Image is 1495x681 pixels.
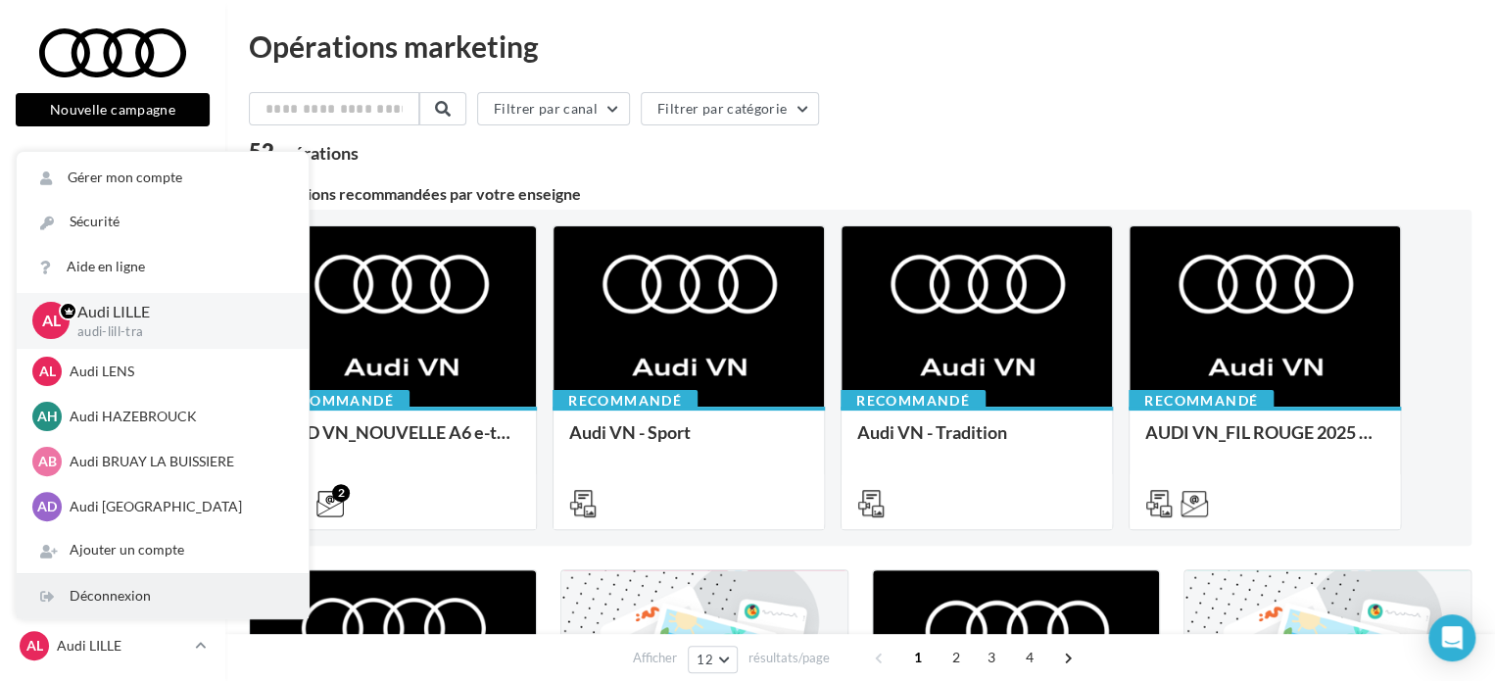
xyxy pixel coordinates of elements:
[12,147,206,188] button: Notifications
[569,422,808,462] div: Audi VN - Sport
[477,92,630,125] button: Filtrer par canal
[12,392,214,433] a: Médiathèque
[1014,642,1045,673] span: 4
[26,636,43,656] span: AL
[902,642,934,673] span: 1
[77,301,277,323] p: Audi LILLE
[17,574,309,618] div: Déconnexion
[38,452,57,471] span: AB
[37,407,58,426] span: AH
[17,200,309,244] a: Sécurité
[1145,422,1384,462] div: AUDI VN_FIL ROUGE 2025 - A1, Q2, Q3, Q5 et Q4 e-tron
[633,649,677,667] span: Afficher
[976,642,1007,673] span: 3
[57,636,187,656] p: Audi LILLE
[265,390,410,412] div: Recommandé
[17,156,309,200] a: Gérer mon compte
[697,652,713,667] span: 12
[12,441,214,499] a: PLV et print personnalisable
[857,422,1096,462] div: Audi VN - Tradition
[16,93,210,126] button: Nouvelle campagne
[641,92,819,125] button: Filtrer par catégorie
[70,497,285,516] p: Audi [GEOGRAPHIC_DATA]
[1428,614,1475,661] div: Open Intercom Messenger
[70,407,285,426] p: Audi HAZEBROUCK
[249,186,1471,202] div: 4 opérations recommandées par votre enseigne
[12,244,214,286] a: Boîte de réception99+
[39,362,56,381] span: AL
[12,295,214,336] a: Visibilité en ligne
[688,646,738,673] button: 12
[17,528,309,572] div: Ajouter un compte
[553,390,698,412] div: Recommandé
[16,627,210,664] a: AL Audi LILLE
[70,362,285,381] p: Audi LENS
[274,144,359,162] div: opérations
[70,452,285,471] p: Audi BRUAY LA BUISSIERE
[249,31,1471,61] div: Opérations marketing
[249,141,359,163] div: 52
[748,649,830,667] span: résultats/page
[12,344,214,385] a: Campagnes
[77,323,277,341] p: audi-lill-tra
[17,245,309,289] a: Aide en ligne
[841,390,986,412] div: Recommandé
[37,497,57,516] span: AD
[940,642,972,673] span: 2
[42,310,61,332] span: AL
[281,422,520,462] div: AUD VN_NOUVELLE A6 e-tron
[1129,390,1274,412] div: Recommandé
[12,196,214,237] a: Opérations
[332,484,350,502] div: 2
